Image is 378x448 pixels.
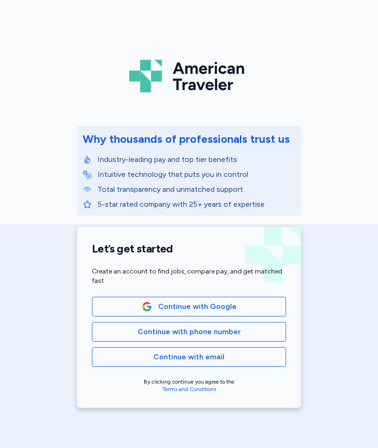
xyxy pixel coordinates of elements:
[98,184,295,195] p: Total transparency and unmatched support
[142,301,152,312] img: Google Logo
[92,242,286,256] h1: Let’s get started
[154,351,224,363] span: Continue with email
[92,322,286,342] button: Continue with phone number
[129,56,249,96] img: Logo
[98,199,295,210] p: 5-star rated company with 25+ years of expertise
[158,301,237,312] span: Continue with Google
[92,267,286,286] div: Create an account to find jobs, compare pay, and get matched fast
[162,386,216,392] a: Terms and Conditions
[83,132,290,147] div: Why thousands of professionals trust us
[92,297,286,316] button: Google LogoContinue with Google
[92,378,286,393] div: By clicking continue you agree to the
[138,326,241,337] span: Continue with phone number
[92,347,286,367] button: Continue with email
[98,154,295,165] p: Industry-leading pay and top tier benefits
[98,169,295,180] p: Intuitive technology that puts you in control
